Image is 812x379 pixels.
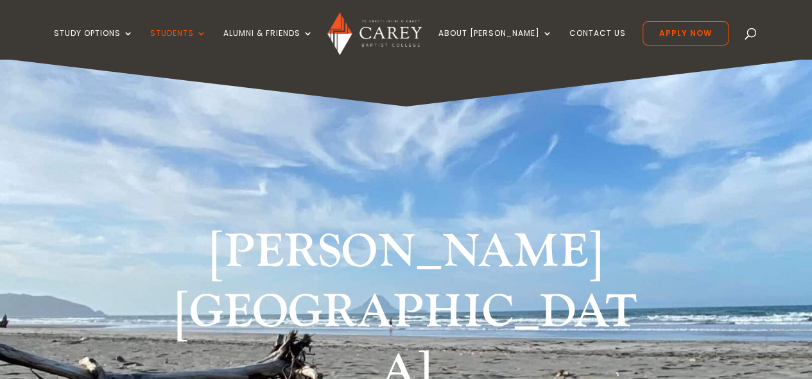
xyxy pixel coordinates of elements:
[643,21,729,46] a: Apply Now
[54,29,134,59] a: Study Options
[150,29,207,59] a: Students
[569,29,626,59] a: Contact Us
[327,12,422,55] img: Carey Baptist College
[223,29,313,59] a: Alumni & Friends
[438,29,553,59] a: About [PERSON_NAME]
